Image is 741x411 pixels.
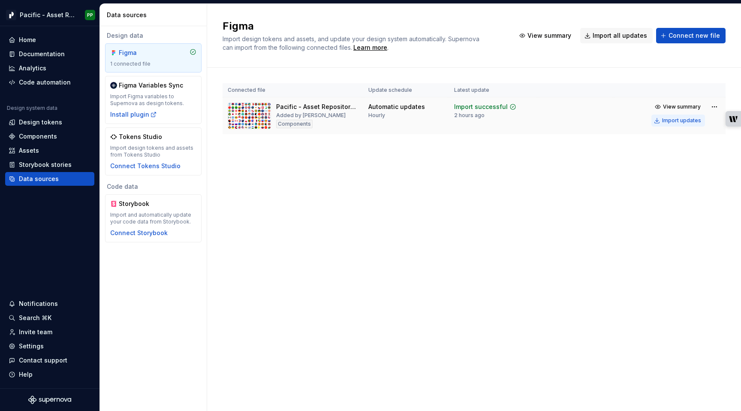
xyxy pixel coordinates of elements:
[19,328,52,336] div: Invite team
[110,162,181,170] button: Connect Tokens Studio
[19,160,72,169] div: Storybook stories
[651,115,705,127] button: Import updates
[5,130,94,143] a: Components
[19,299,58,308] div: Notifications
[110,93,196,107] div: Import Figma variables to Supernova as design tokens.
[593,31,647,40] span: Import all updates
[110,145,196,158] div: Import design tokens and assets from Tokens Studio
[105,182,202,191] div: Code data
[223,19,505,33] h2: Figma
[110,60,196,67] div: 1 connected file
[105,76,202,124] a: Figma Variables SyncImport Figma variables to Supernova as design tokens.Install plugin
[19,64,46,73] div: Analytics
[2,6,98,24] button: Pacific - Asset Repository (Flags)PP
[19,132,57,141] div: Components
[5,311,94,325] button: Search ⌘K
[5,144,94,157] a: Assets
[5,172,94,186] a: Data sources
[19,118,62,127] div: Design tokens
[5,297,94,311] button: Notifications
[276,120,313,128] div: Components
[515,28,577,43] button: View summary
[7,105,57,112] div: Design system data
[5,354,94,367] button: Contact support
[119,81,183,90] div: Figma Variables Sync
[5,33,94,47] a: Home
[662,117,701,124] div: Import updates
[119,133,162,141] div: Tokens Studio
[119,199,160,208] div: Storybook
[5,368,94,381] button: Help
[352,45,389,51] span: .
[223,35,481,51] span: Import design tokens and assets, and update your design system automatically. Supernova can impor...
[276,103,358,111] div: Pacific - Asset Repository (Flags)
[19,78,71,87] div: Code automation
[119,48,160,57] div: Figma
[363,83,449,97] th: Update schedule
[449,83,538,97] th: Latest update
[110,110,157,119] button: Install plugin
[353,43,387,52] a: Learn more
[105,43,202,73] a: Figma1 connected file
[669,31,720,40] span: Connect new file
[5,115,94,129] a: Design tokens
[454,112,485,119] div: 2 hours ago
[19,146,39,155] div: Assets
[651,101,705,113] button: View summary
[368,112,385,119] div: Hourly
[656,28,726,43] button: Connect new file
[19,175,59,183] div: Data sources
[5,339,94,353] a: Settings
[28,396,71,404] svg: Supernova Logo
[6,10,16,20] img: 8d0dbd7b-a897-4c39-8ca0-62fbda938e11.png
[527,31,571,40] span: View summary
[663,103,701,110] span: View summary
[5,76,94,89] a: Code automation
[20,11,75,19] div: Pacific - Asset Repository (Flags)
[110,229,168,237] button: Connect Storybook
[5,325,94,339] a: Invite team
[105,31,202,40] div: Design data
[87,12,93,18] div: PP
[19,342,44,351] div: Settings
[19,370,33,379] div: Help
[454,103,508,111] div: Import successful
[107,11,203,19] div: Data sources
[19,356,67,365] div: Contact support
[19,36,36,44] div: Home
[580,28,653,43] button: Import all updates
[105,194,202,242] a: StorybookImport and automatically update your code data from Storybook.Connect Storybook
[5,47,94,61] a: Documentation
[19,50,65,58] div: Documentation
[5,61,94,75] a: Analytics
[368,103,425,111] div: Automatic updates
[19,314,51,322] div: Search ⌘K
[276,112,346,119] div: Added by [PERSON_NAME]
[223,83,363,97] th: Connected file
[110,212,196,225] div: Import and automatically update your code data from Storybook.
[5,158,94,172] a: Storybook stories
[105,127,202,175] a: Tokens StudioImport design tokens and assets from Tokens StudioConnect Tokens Studio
